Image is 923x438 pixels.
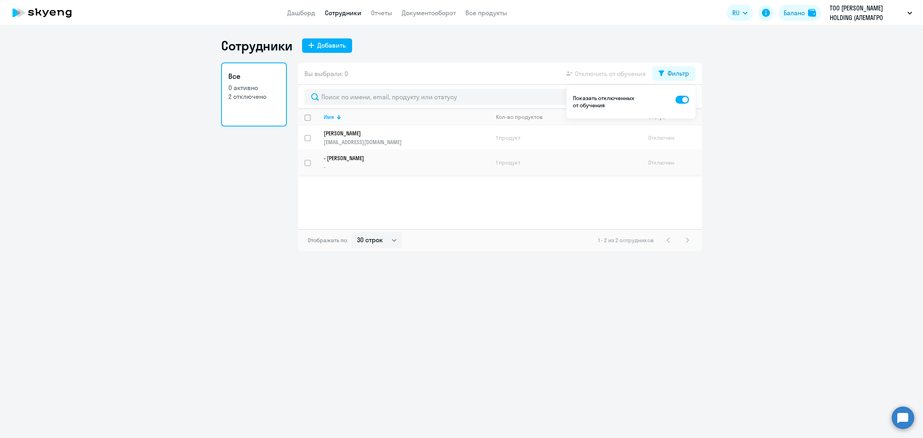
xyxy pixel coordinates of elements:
[732,8,740,18] span: RU
[308,237,348,244] span: Отображать по:
[830,3,904,22] p: ТОО [PERSON_NAME] HOLDING (АЛЕМАГРО ХОЛДИНГ), пост
[490,150,642,175] td: 1 продукт
[779,5,821,21] button: Балансbalance
[317,40,346,50] div: Добавить
[324,130,489,146] a: [PERSON_NAME][EMAIL_ADDRESS][DOMAIN_NAME]
[302,38,352,53] button: Добавить
[402,9,456,17] a: Документооборот
[652,66,695,81] button: Фильтр
[324,155,478,162] p: - [PERSON_NAME]
[324,163,489,171] p: -
[496,113,641,121] div: Кол-во продуктов
[727,5,753,21] button: RU
[808,9,816,17] img: balance
[642,150,702,175] td: Отключен
[228,83,280,92] p: 0 активно
[287,9,315,17] a: Дашборд
[228,71,280,82] h3: Все
[304,69,348,78] span: Вы выбрали: 0
[228,92,280,101] p: 2 отключено
[325,9,361,17] a: Сотрудники
[573,94,636,109] p: Показать отключенных от обучения
[784,8,805,18] div: Баланс
[490,125,642,150] td: 1 продукт
[324,139,489,146] p: [EMAIL_ADDRESS][DOMAIN_NAME]
[221,38,292,54] h1: Сотрудники
[324,113,489,121] div: Имя
[324,113,334,121] div: Имя
[371,9,392,17] a: Отчеты
[221,62,287,127] a: Все0 активно2 отключено
[667,68,689,78] div: Фильтр
[466,9,507,17] a: Все продукты
[324,155,489,171] a: - [PERSON_NAME]-
[304,89,695,105] input: Поиск по имени, email, продукту или статусу
[598,237,654,244] span: 1 - 2 из 2 сотрудников
[324,130,478,137] p: [PERSON_NAME]
[826,3,916,22] button: ТОО [PERSON_NAME] HOLDING (АЛЕМАГРО ХОЛДИНГ), пост
[496,113,543,121] div: Кол-во продуктов
[642,125,702,150] td: Отключен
